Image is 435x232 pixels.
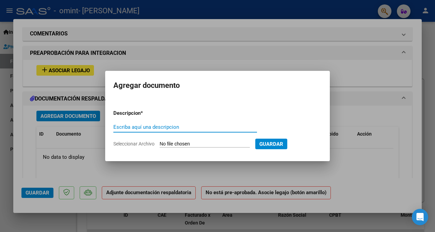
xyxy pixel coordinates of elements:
span: Seleccionar Archivo [113,141,155,146]
h2: Agregar documento [113,79,322,92]
button: Guardar [255,139,287,149]
span: Guardar [259,141,283,147]
p: Descripcion [113,109,176,117]
div: Open Intercom Messenger [412,209,428,225]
